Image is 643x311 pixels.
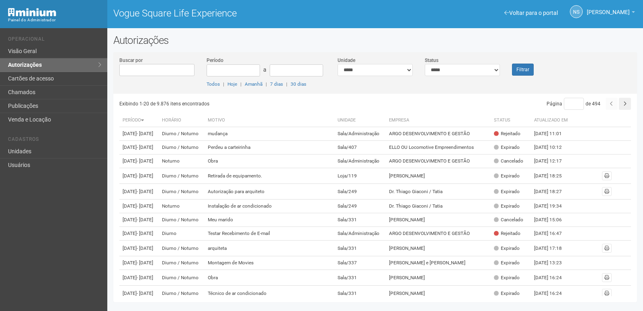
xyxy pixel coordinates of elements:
[119,184,159,200] td: [DATE]
[159,127,205,141] td: Diurno / Noturno
[494,216,523,223] div: Cancelado
[570,5,583,18] a: NS
[263,66,266,73] span: a
[205,200,334,213] td: Instalação de ar condicionado
[205,168,334,184] td: Retirada de equipamento.
[159,184,205,200] td: Diurno / Noturno
[205,270,334,286] td: Obra
[205,213,334,227] td: Meu marido
[338,57,355,64] label: Unidade
[137,144,153,150] span: - [DATE]
[494,158,523,165] div: Cancelado
[334,200,386,213] td: Sala/249
[137,290,153,296] span: - [DATE]
[386,213,491,227] td: [PERSON_NAME]
[494,230,520,237] div: Rejeitado
[334,141,386,154] td: Sala/407
[207,81,220,87] a: Todos
[137,158,153,164] span: - [DATE]
[494,245,520,252] div: Expirado
[386,227,491,241] td: ARGO DESENVOLVIMENTO E GESTÃO
[205,286,334,301] td: Técnico de ar condicionado
[491,114,531,127] th: Status
[531,241,575,256] td: [DATE] 17:18
[494,203,520,210] div: Expirado
[137,245,153,251] span: - [DATE]
[531,200,575,213] td: [DATE] 19:34
[119,154,159,168] td: [DATE]
[159,256,205,270] td: Diurno / Noturno
[8,36,101,45] li: Operacional
[386,141,491,154] td: ELLO OU Locomotive Empreendimentos
[205,184,334,200] td: Autorização para arquiteto
[119,200,159,213] td: [DATE]
[334,168,386,184] td: Loja/119
[334,286,386,301] td: Sala/331
[531,270,575,286] td: [DATE] 16:24
[531,127,575,141] td: [DATE] 11:01
[205,141,334,154] td: Perdeu a carteirinha
[266,81,267,87] span: |
[119,127,159,141] td: [DATE]
[207,57,223,64] label: Período
[334,213,386,227] td: Sala/331
[240,81,242,87] span: |
[137,217,153,222] span: - [DATE]
[286,81,287,87] span: |
[270,81,283,87] a: 7 dias
[547,101,600,107] span: Página de 494
[159,286,205,301] td: Diurno / Noturno
[159,200,205,213] td: Noturno
[8,16,101,24] div: Painel do Administrador
[531,286,575,301] td: [DATE] 16:24
[119,270,159,286] td: [DATE]
[386,168,491,184] td: [PERSON_NAME]
[119,227,159,241] td: [DATE]
[205,256,334,270] td: Montagem de Movies
[334,127,386,141] td: Sala/Administração
[386,154,491,168] td: ARGO DESENVOLVIMENTO E GESTÃO
[386,256,491,270] td: [PERSON_NAME] e [PERSON_NAME]
[227,81,237,87] a: Hoje
[531,114,575,127] th: Atualizado em
[386,241,491,256] td: [PERSON_NAME]
[137,131,153,136] span: - [DATE]
[334,241,386,256] td: Sala/331
[531,227,575,241] td: [DATE] 16:47
[587,1,630,15] span: Nicolle Silva
[137,189,153,194] span: - [DATE]
[205,241,334,256] td: arquiteta
[494,144,520,151] div: Expirado
[159,213,205,227] td: Diurno / Noturno
[159,270,205,286] td: Diurno / Noturno
[334,114,386,127] th: Unidade
[119,114,159,127] th: Período
[494,274,520,281] div: Expirado
[291,81,306,87] a: 30 dias
[119,98,376,110] div: Exibindo 1-20 de 9.876 itens encontrados
[504,10,558,16] a: Voltar para o portal
[113,34,637,46] h2: Autorizações
[587,10,635,16] a: [PERSON_NAME]
[137,260,153,266] span: - [DATE]
[159,141,205,154] td: Diurno / Noturno
[386,286,491,301] td: [PERSON_NAME]
[245,81,262,87] a: Amanhã
[137,231,153,236] span: - [DATE]
[531,213,575,227] td: [DATE] 15:06
[119,213,159,227] td: [DATE]
[531,256,575,270] td: [DATE] 13:23
[159,114,205,127] th: Horário
[119,168,159,184] td: [DATE]
[386,270,491,286] td: [PERSON_NAME]
[334,256,386,270] td: Sala/337
[205,114,334,127] th: Motivo
[119,256,159,270] td: [DATE]
[8,8,56,16] img: Minium
[386,184,491,200] td: Dr. Thiago Giaconi / Tatia
[119,241,159,256] td: [DATE]
[159,241,205,256] td: Diurno / Noturno
[494,260,520,266] div: Expirado
[531,154,575,168] td: [DATE] 12:17
[137,203,153,209] span: - [DATE]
